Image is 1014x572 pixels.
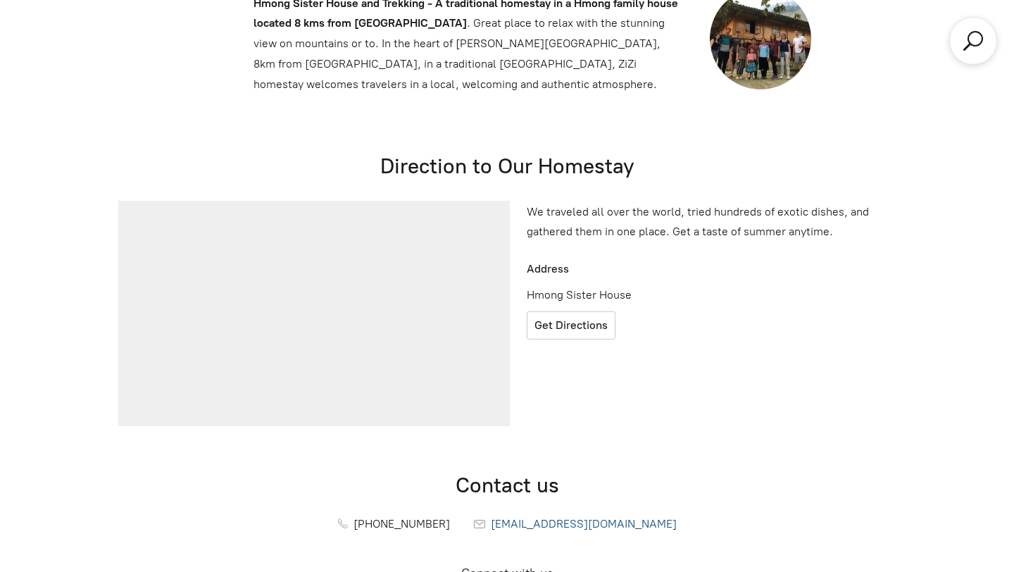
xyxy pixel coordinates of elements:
[534,318,608,332] span: Get Directions
[960,28,986,54] a: Search products
[474,517,677,530] a: [EMAIL_ADDRESS][DOMAIN_NAME]
[491,517,677,530] span: [EMAIL_ADDRESS][DOMAIN_NAME]
[338,517,450,530] a: [PHONE_NUMBER]
[521,259,708,280] p: Address
[521,285,708,306] p: Hmong Sister House
[353,517,450,530] span: [PHONE_NUMBER]
[113,152,901,180] h2: Direction to Our Homestay
[118,201,510,426] iframe: Location on map
[527,311,615,340] a: Get Directions
[527,202,896,243] p: We traveled all over the world, tried hundreds of exotic dishes, and gathered them in one place. ...
[113,471,901,499] h2: Contact us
